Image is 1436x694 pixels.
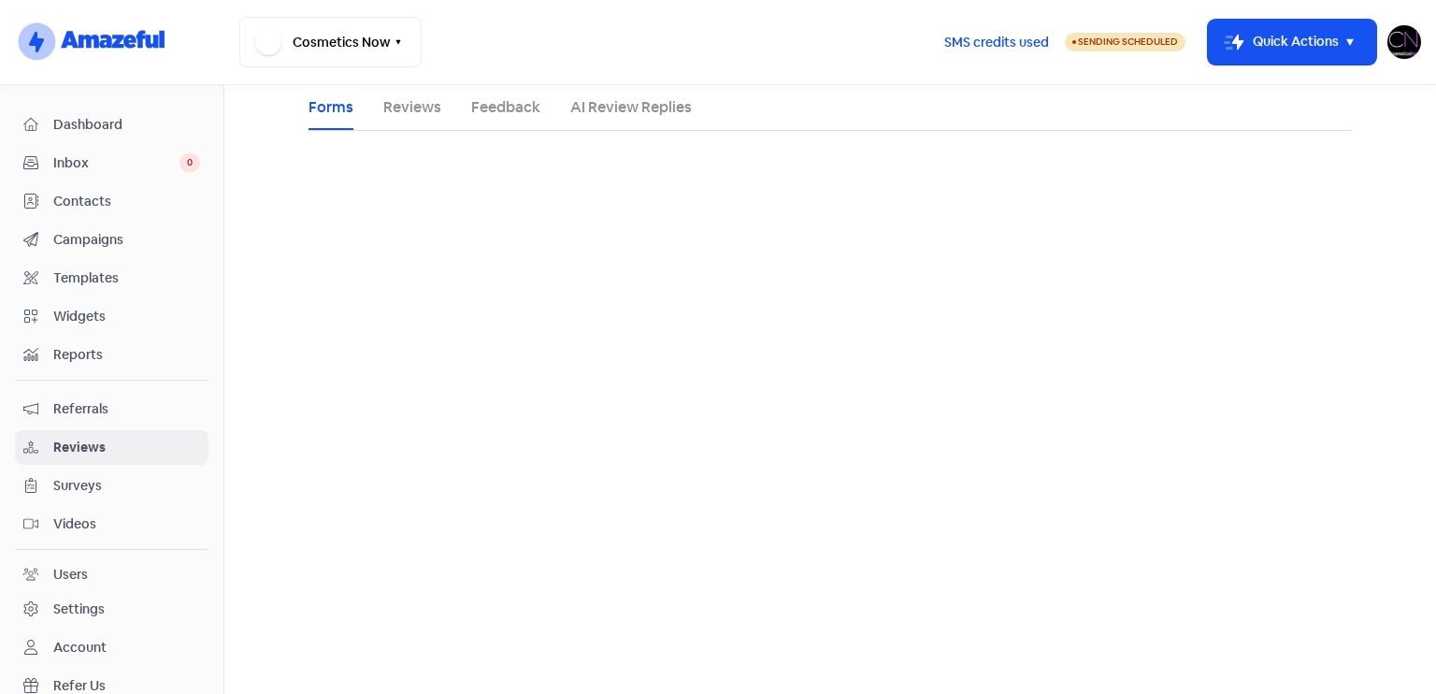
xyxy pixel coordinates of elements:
a: Reviews [383,96,441,119]
a: Widgets [15,299,208,334]
a: Templates [15,261,208,296]
a: Settings [15,592,208,627]
button: Cosmetics Now [239,17,422,67]
span: Videos [53,514,200,534]
span: Campaigns [53,230,200,250]
a: Feedback [471,96,540,119]
span: Sending Scheduled [1078,36,1178,48]
span: Dashboard [53,115,200,135]
a: Sending Scheduled [1065,31,1185,53]
span: Reviews [53,438,200,457]
span: Reports [53,345,200,365]
a: Forms [309,96,353,119]
a: Campaigns [15,223,208,257]
a: Dashboard [15,108,208,142]
a: SMS credits used [928,31,1065,51]
img: User [1387,25,1421,59]
span: Templates [53,268,200,288]
span: SMS credits used [944,33,1049,52]
a: Inbox 0 [15,146,208,181]
span: Inbox [53,153,179,173]
span: Referrals [53,399,200,419]
a: Referrals [15,392,208,427]
a: Videos [15,507,208,542]
span: Contacts [53,192,200,211]
div: Account [53,638,107,658]
a: Surveys [15,469,208,503]
button: Quick Actions [1208,20,1376,65]
a: Account [15,630,208,665]
span: 0 [179,153,200,172]
div: Users [53,565,88,585]
span: Widgets [53,307,200,326]
a: Contacts [15,184,208,219]
a: Reviews [15,430,208,465]
div: Settings [53,600,105,619]
a: Users [15,557,208,592]
a: AI Review Replies [570,96,692,119]
span: Surveys [53,476,200,496]
a: Reports [15,338,208,372]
